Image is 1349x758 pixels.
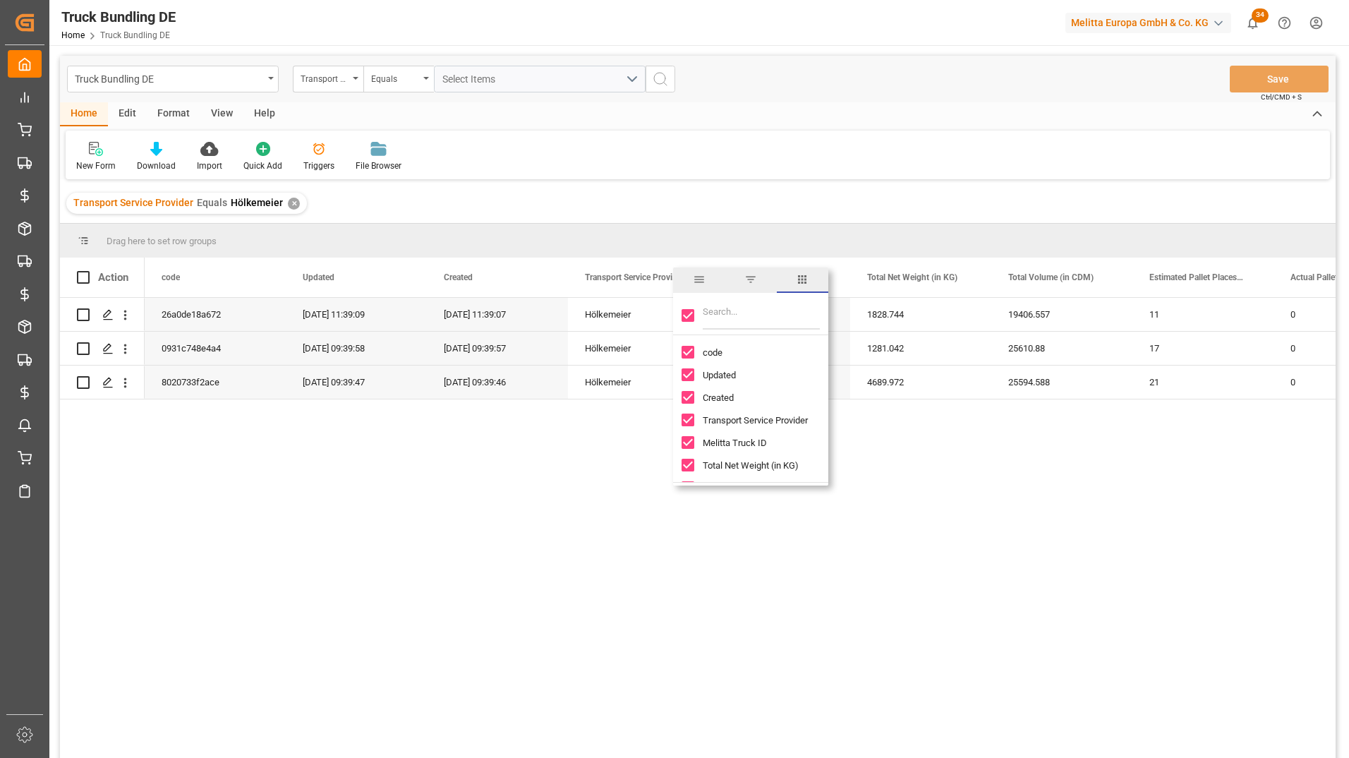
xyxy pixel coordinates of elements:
span: Updated [303,272,334,282]
span: Ctrl/CMD + S [1261,92,1302,102]
div: 26a0de18a672 [145,298,286,331]
div: Quick Add [243,160,282,172]
div: ✕ [288,198,300,210]
div: Download [137,160,176,172]
div: Action [98,271,128,284]
span: columns [777,267,828,293]
span: Estimated Pallet Places (aggregation) [1149,272,1244,282]
div: Import [197,160,222,172]
div: Truck Bundling DE [61,6,176,28]
span: Total Volume (in CDM) [1008,272,1094,282]
div: [DATE] 11:39:09 [286,298,427,331]
button: open menu [434,66,646,92]
div: Transport Service Provider column toggle visibility (visible) [682,409,837,431]
div: 11 [1132,298,1274,331]
div: Triggers [303,160,334,172]
div: Melitta Truck ID column toggle visibility (visible) [682,431,837,454]
div: Press SPACE to select this row. [60,298,145,332]
div: 0931c748e4a4 [145,332,286,365]
input: Filter Columns Input [703,301,820,330]
a: Home [61,30,85,40]
div: 25594.588 [991,366,1132,399]
div: Truck Bundling DE [75,69,263,87]
span: Transport Service Provider [703,415,808,426]
div: [DATE] 09:39:46 [427,366,568,399]
div: Hölkemeier [585,299,692,331]
button: Melitta Europa GmbH & Co. KG [1065,9,1237,36]
span: Updated [703,370,736,380]
span: code [703,347,722,358]
div: Melitta Europa GmbH & Co. KG [1065,13,1231,33]
span: Total Net Weight (in KG) [867,272,957,282]
span: Total Net Weight (in KG) [703,460,799,471]
div: Format [147,102,200,126]
span: Melitta Truck ID [703,438,767,448]
div: 21 [1132,366,1274,399]
span: general [673,267,725,293]
div: Created column toggle visibility (visible) [682,386,837,409]
button: show 34 new notifications [1237,7,1269,39]
span: Drag here to set row groups [107,236,217,246]
div: View [200,102,243,126]
div: Press SPACE to select this row. [60,366,145,399]
div: Total Net Weight (in KG) column toggle visibility (visible) [682,454,837,476]
div: Hölkemeier [585,366,692,399]
div: Press SPACE to select this row. [60,332,145,366]
div: [DATE] 11:39:07 [427,298,568,331]
div: New Form [76,160,116,172]
span: code [162,272,180,282]
div: [DATE] 09:39:47 [286,366,427,399]
div: code column toggle visibility (visible) [682,341,837,363]
span: Equals [197,197,227,208]
div: File Browser [356,160,401,172]
div: Total Volume (in CDM) column toggle visibility (visible) [682,476,837,499]
div: Help [243,102,286,126]
div: Equals [371,69,419,85]
div: 1281.042 [850,332,991,365]
div: 19406.557 [991,298,1132,331]
span: Select Items [442,73,502,85]
button: open menu [293,66,363,92]
div: 8020733f2ace [145,366,286,399]
div: [DATE] 09:39:57 [427,332,568,365]
span: Transport Service Provider [73,197,193,208]
span: Created [703,392,734,403]
button: Save [1230,66,1329,92]
button: Help Center [1269,7,1300,39]
div: Home [60,102,108,126]
span: Hölkemeier [231,197,283,208]
span: filter [725,267,776,293]
div: Updated column toggle visibility (visible) [682,363,837,386]
span: Transport Service Provider [585,272,679,282]
button: search button [646,66,675,92]
div: 1828.744 [850,298,991,331]
div: 4689.972 [850,366,991,399]
button: open menu [363,66,434,92]
div: Hölkemeier [585,332,692,365]
div: Edit [108,102,147,126]
span: 34 [1252,8,1269,23]
div: 25610.88 [991,332,1132,365]
div: [DATE] 09:39:58 [286,332,427,365]
span: Created [444,272,473,282]
div: Transport Service Provider [301,69,349,85]
button: open menu [67,66,279,92]
div: 17 [1132,332,1274,365]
